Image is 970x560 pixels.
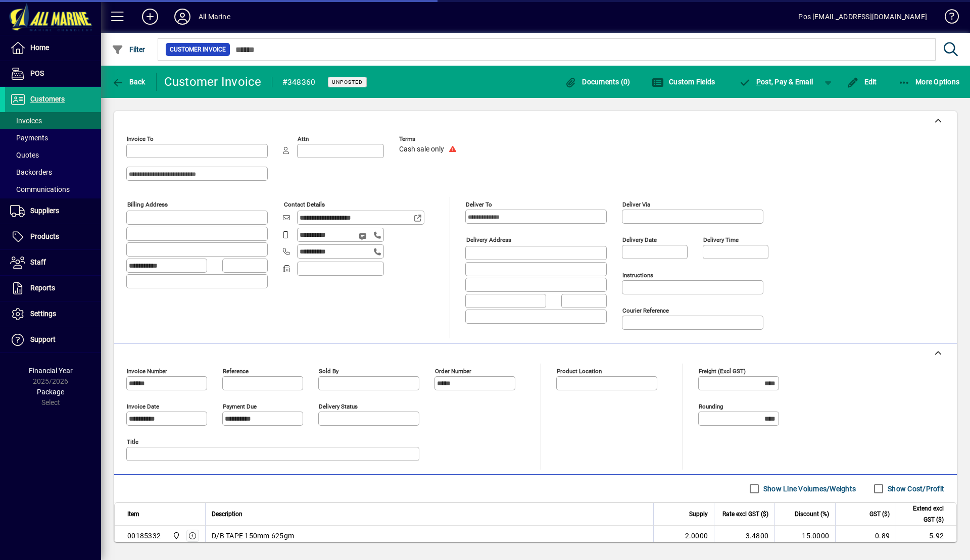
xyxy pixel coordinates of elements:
[399,145,444,154] span: Cash sale only
[223,368,249,375] mat-label: Reference
[30,95,65,103] span: Customers
[844,73,880,91] button: Edit
[212,508,243,520] span: Description
[435,368,471,375] mat-label: Order number
[127,531,161,541] div: 00185332
[127,135,154,142] mat-label: Invoice To
[166,8,199,26] button: Profile
[622,201,650,208] mat-label: Deliver via
[703,236,739,243] mat-label: Delivery time
[734,73,818,91] button: Post, Pay & Email
[10,117,42,125] span: Invoices
[622,236,657,243] mat-label: Delivery date
[835,526,896,546] td: 0.89
[699,403,723,410] mat-label: Rounding
[5,327,101,352] a: Support
[720,531,768,541] div: 3.4800
[37,388,64,396] span: Package
[5,164,101,181] a: Backorders
[5,181,101,198] a: Communications
[134,8,166,26] button: Add
[30,284,55,292] span: Reports
[112,78,145,86] span: Back
[869,508,890,520] span: GST ($)
[127,368,167,375] mat-label: Invoice number
[319,403,358,410] mat-label: Delivery status
[30,43,49,52] span: Home
[689,508,708,520] span: Supply
[5,250,101,275] a: Staff
[5,146,101,164] a: Quotes
[282,74,316,90] div: #348360
[937,2,957,35] a: Knowledge Base
[5,198,101,224] a: Suppliers
[30,207,59,215] span: Suppliers
[29,367,73,375] span: Financial Year
[199,9,230,25] div: All Marine
[774,526,835,546] td: 15.0000
[5,224,101,249] a: Products
[399,136,460,142] span: Terms
[170,530,181,541] span: Port Road
[319,368,338,375] mat-label: Sold by
[10,151,39,159] span: Quotes
[223,403,257,410] mat-label: Payment due
[896,526,956,546] td: 5.92
[332,79,363,85] span: Unposted
[112,45,145,54] span: Filter
[127,438,138,445] mat-label: Title
[30,310,56,318] span: Settings
[761,484,856,494] label: Show Line Volumes/Weights
[795,508,829,520] span: Discount (%)
[30,335,56,343] span: Support
[722,508,768,520] span: Rate excl GST ($)
[30,232,59,240] span: Products
[902,503,944,525] span: Extend excl GST ($)
[298,135,309,142] mat-label: Attn
[10,168,52,176] span: Backorders
[5,276,101,301] a: Reports
[5,61,101,86] a: POS
[896,73,962,91] button: More Options
[30,69,44,77] span: POS
[101,73,157,91] app-page-header-button: Back
[127,403,159,410] mat-label: Invoice date
[109,73,148,91] button: Back
[127,508,139,520] span: Item
[212,531,294,541] span: D/B TAPE 150mm 625gm
[466,201,492,208] mat-label: Deliver To
[10,134,48,142] span: Payments
[5,129,101,146] a: Payments
[5,35,101,61] a: Home
[739,78,813,86] span: ost, Pay & Email
[170,44,226,55] span: Customer Invoice
[109,40,148,59] button: Filter
[5,301,101,327] a: Settings
[557,368,602,375] mat-label: Product location
[649,73,718,91] button: Custom Fields
[562,73,633,91] button: Documents (0)
[164,74,262,90] div: Customer Invoice
[622,307,669,314] mat-label: Courier Reference
[699,368,746,375] mat-label: Freight (excl GST)
[898,78,960,86] span: More Options
[652,78,715,86] span: Custom Fields
[847,78,877,86] span: Edit
[798,9,927,25] div: Pos [EMAIL_ADDRESS][DOMAIN_NAME]
[30,258,46,266] span: Staff
[886,484,944,494] label: Show Cost/Profit
[5,112,101,129] a: Invoices
[565,78,630,86] span: Documents (0)
[10,185,70,193] span: Communications
[622,272,653,279] mat-label: Instructions
[352,224,376,248] button: Send SMS
[756,78,761,86] span: P
[685,531,708,541] span: 2.0000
